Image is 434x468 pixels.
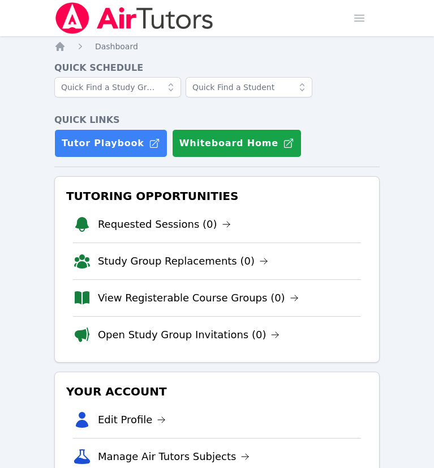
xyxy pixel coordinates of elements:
a: Open Study Group Invitations (0) [98,327,280,343]
button: Whiteboard Home [172,129,302,158]
h4: Quick Schedule [54,61,380,75]
h3: Your Account [64,381,370,402]
h3: Tutoring Opportunities [64,186,370,206]
a: Requested Sessions (0) [98,216,231,232]
a: Study Group Replacements (0) [98,253,268,269]
a: Tutor Playbook [54,129,167,158]
a: Dashboard [95,41,138,52]
nav: Breadcrumb [54,41,380,52]
h4: Quick Links [54,113,380,127]
a: Edit Profile [98,412,166,428]
a: Manage Air Tutors Subjects [98,449,250,465]
img: Air Tutors [54,2,214,34]
input: Quick Find a Study Group [54,77,181,97]
span: Dashboard [95,42,138,51]
a: View Registerable Course Groups (0) [98,290,299,306]
input: Quick Find a Student [186,77,312,97]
